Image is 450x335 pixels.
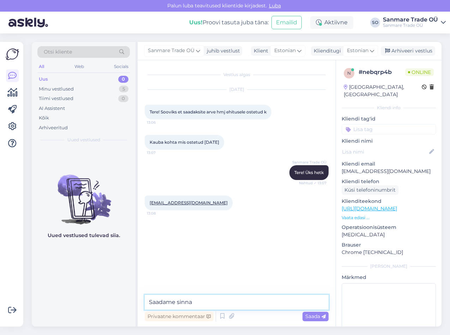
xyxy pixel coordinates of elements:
span: Estonian [347,47,368,55]
div: 0 [118,76,128,83]
div: Vestlus algas [145,72,329,78]
img: Askly Logo [6,48,19,61]
span: Tere! Üks hetk [294,170,324,175]
a: [URL][DOMAIN_NAME] [342,205,397,212]
div: Tiimi vestlused [39,95,73,102]
div: # nebqrp4b [359,68,405,76]
div: Minu vestlused [39,86,74,93]
span: n [347,70,351,76]
a: [EMAIL_ADDRESS][DOMAIN_NAME] [150,200,228,205]
div: Kliendi info [342,105,436,111]
div: Klienditugi [311,47,341,55]
span: Nähtud ✓ 13:07 [299,180,326,186]
div: [GEOGRAPHIC_DATA], [GEOGRAPHIC_DATA] [344,83,422,98]
div: [PERSON_NAME] [342,263,436,269]
div: Klient [251,47,268,55]
div: Aktiivne [310,16,353,29]
div: Proovi tasuta juba täna: [189,18,269,27]
a: Sanmare Trade OÜSanmare Trade OÜ [383,17,446,28]
b: Uus! [189,19,203,26]
div: Kõik [39,114,49,122]
div: AI Assistent [39,105,65,112]
div: Arhiveeri vestlus [381,46,435,56]
span: Uued vestlused [67,137,100,143]
span: Online [405,68,434,76]
span: 13:08 [147,211,173,216]
p: Operatsioonisüsteem [342,224,436,231]
p: Brauser [342,241,436,249]
img: No chats [32,162,136,225]
div: Küsi telefoninumbrit [342,185,398,195]
div: Sanmare Trade OÜ [383,17,438,23]
span: 13:06 [147,120,173,125]
p: Uued vestlused tulevad siia. [48,232,120,239]
div: Socials [113,62,130,71]
div: Privaatne kommentaar [145,312,214,321]
button: Emailid [271,16,302,29]
span: Kauba kohta mis ostetud [DATE] [150,139,219,145]
div: All [37,62,46,71]
div: juhib vestlust [204,47,240,55]
div: 0 [118,95,128,102]
div: Arhiveeritud [39,124,68,131]
div: [DATE] [145,86,329,93]
input: Lisa nimi [342,148,428,156]
div: Web [73,62,85,71]
p: [MEDICAL_DATA] [342,231,436,238]
p: Märkmed [342,274,436,281]
span: Otsi kliente [44,48,72,56]
span: 13:07 [147,150,173,155]
p: Klienditeekond [342,198,436,205]
div: Sanmare Trade OÜ [383,23,438,28]
div: 5 [119,86,128,93]
span: Estonian [274,47,296,55]
p: Kliendi nimi [342,137,436,145]
p: Kliendi telefon [342,178,436,185]
div: Uus [39,76,48,83]
p: Kliendi email [342,160,436,168]
p: Vaata edasi ... [342,215,436,221]
p: [EMAIL_ADDRESS][DOMAIN_NAME] [342,168,436,175]
p: Kliendi tag'id [342,115,436,123]
p: Chrome [TECHNICAL_ID] [342,249,436,256]
div: SO [370,18,380,27]
textarea: Saadame sinn [145,295,329,310]
span: Sanmare Trade OÜ [292,160,326,165]
input: Lisa tag [342,124,436,135]
span: Sanmare Trade OÜ [148,47,194,55]
span: Tere! Sooviks et saadaksite arve hmj ehitusele ostetud k [150,109,266,114]
span: Saada [305,313,326,320]
span: Luba [267,2,283,9]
